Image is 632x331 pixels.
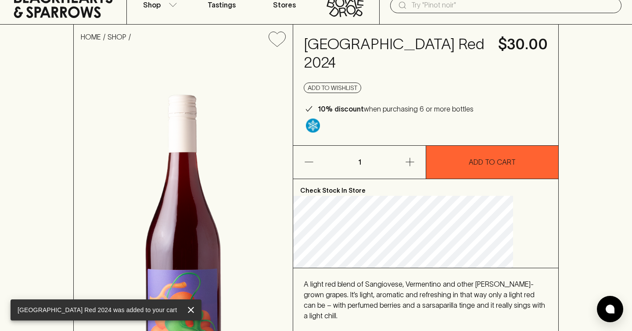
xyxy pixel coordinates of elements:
img: Chilled Red [306,119,320,133]
p: 1 [349,146,370,179]
img: bubble-icon [606,305,614,313]
p: Check Stock In Store [293,179,558,196]
h4: $30.00 [498,35,548,54]
a: HOME [81,33,101,41]
span: A light red blend of Sangiovese, Vermentino and other [PERSON_NAME]-grown grapes. It’s light, aro... [304,280,545,320]
button: close [184,303,198,317]
p: ADD TO CART [469,157,516,167]
button: ADD TO CART [426,146,558,179]
h4: [GEOGRAPHIC_DATA] Red 2024 [304,35,488,72]
button: Add to wishlist [304,83,361,93]
a: Wonderful as is, but a slight chill will enhance the aromatics and give it a beautiful crunch. [304,116,322,135]
div: [GEOGRAPHIC_DATA] Red 2024 was added to your cart [18,302,177,318]
button: Add to wishlist [265,28,289,50]
a: SHOP [108,33,126,41]
b: 10% discount [318,105,364,113]
p: when purchasing 6 or more bottles [318,104,474,114]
